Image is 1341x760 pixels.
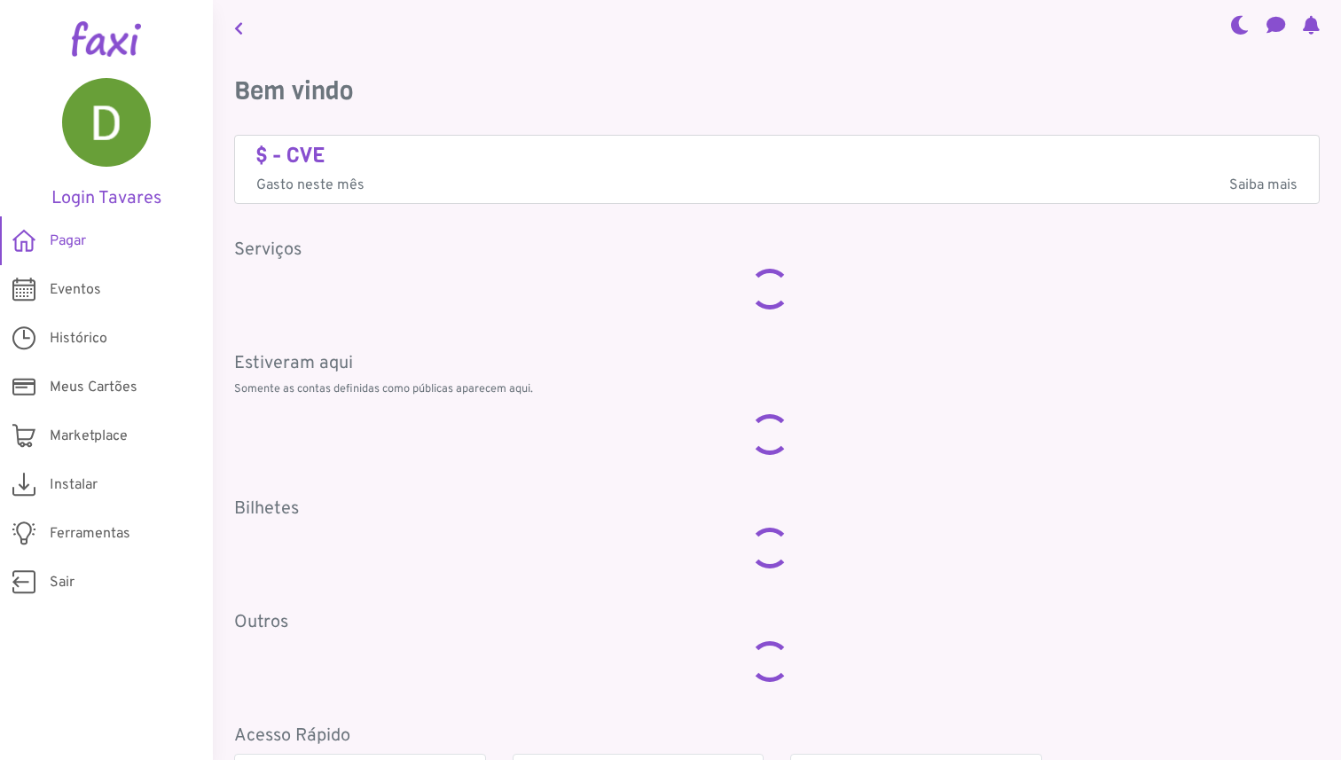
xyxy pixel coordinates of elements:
[234,498,1320,520] h5: Bilhetes
[234,381,1320,398] p: Somente as contas definidas como públicas aparecem aqui.
[50,231,86,252] span: Pagar
[256,143,1298,168] h4: $ - CVE
[50,426,128,447] span: Marketplace
[50,377,137,398] span: Meus Cartões
[50,523,130,545] span: Ferramentas
[50,279,101,301] span: Eventos
[234,725,1320,747] h5: Acesso Rápido
[256,143,1298,197] a: $ - CVE Gasto neste mêsSaiba mais
[234,353,1320,374] h5: Estiveram aqui
[50,474,98,496] span: Instalar
[50,328,107,349] span: Histórico
[1229,175,1298,196] span: Saiba mais
[256,175,1298,196] p: Gasto neste mês
[234,239,1320,261] h5: Serviços
[234,612,1320,633] h5: Outros
[234,76,1320,106] h3: Bem vindo
[27,188,186,209] h5: Login Tavares
[27,78,186,209] a: Login Tavares
[50,572,74,593] span: Sair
